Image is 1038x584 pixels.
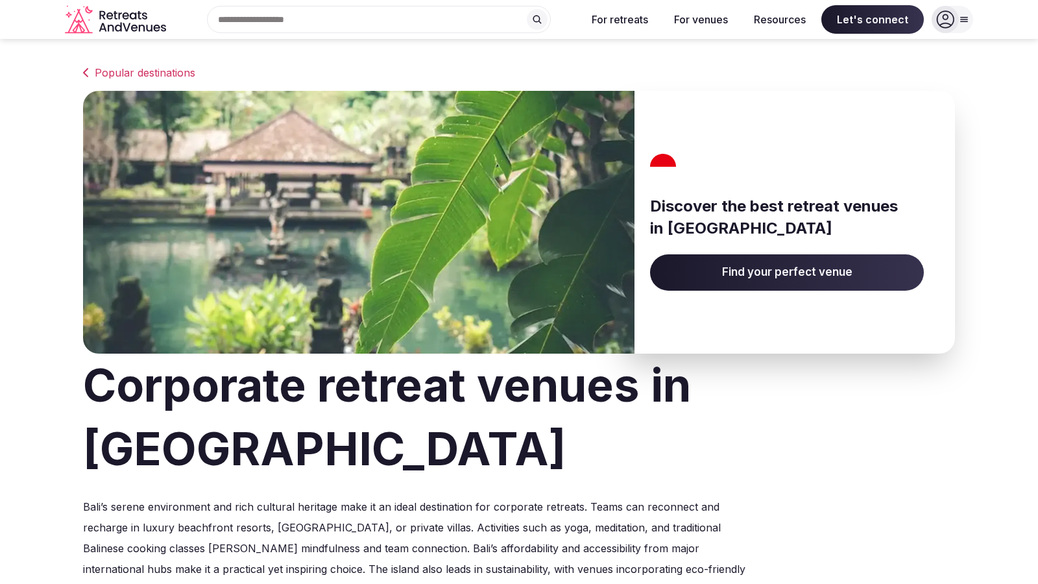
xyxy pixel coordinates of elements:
[65,5,169,34] a: Visit the homepage
[65,5,169,34] svg: Retreats and Venues company logo
[646,154,681,180] img: Indonesia's flag
[83,65,955,80] a: Popular destinations
[650,254,924,291] a: Find your perfect venue
[581,5,658,34] button: For retreats
[650,195,924,239] h3: Discover the best retreat venues in [GEOGRAPHIC_DATA]
[83,354,955,481] h1: Corporate retreat venues in [GEOGRAPHIC_DATA]
[743,5,816,34] button: Resources
[83,91,634,354] img: Banner image for Indonesia representative of the country
[664,5,738,34] button: For venues
[821,5,924,34] span: Let's connect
